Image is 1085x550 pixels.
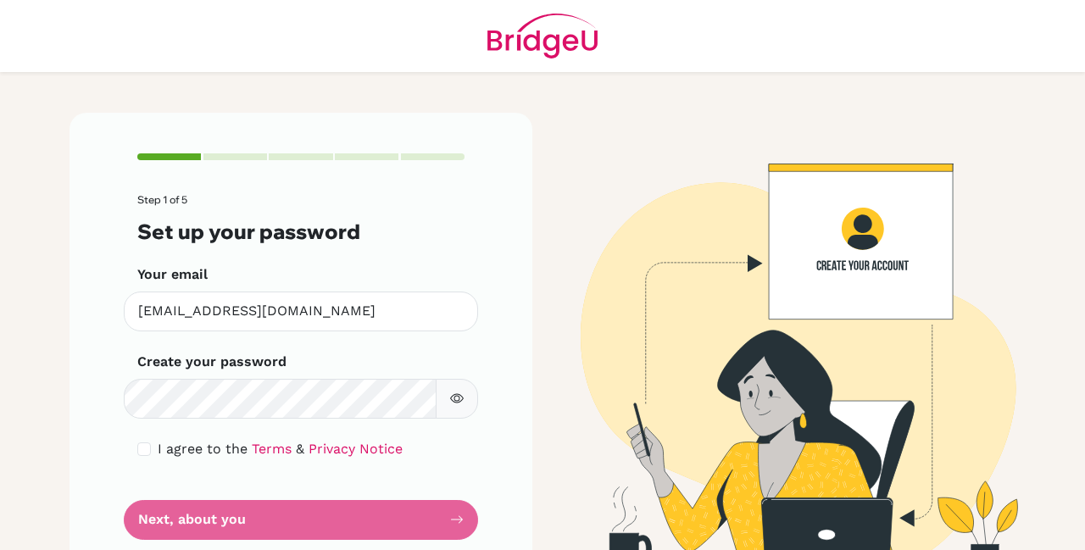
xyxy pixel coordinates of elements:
[309,441,403,457] a: Privacy Notice
[252,441,292,457] a: Terms
[124,292,478,331] input: Insert your email*
[137,264,208,285] label: Your email
[137,193,187,206] span: Step 1 of 5
[158,441,248,457] span: I agree to the
[296,441,304,457] span: &
[137,219,465,244] h3: Set up your password
[137,352,287,372] label: Create your password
